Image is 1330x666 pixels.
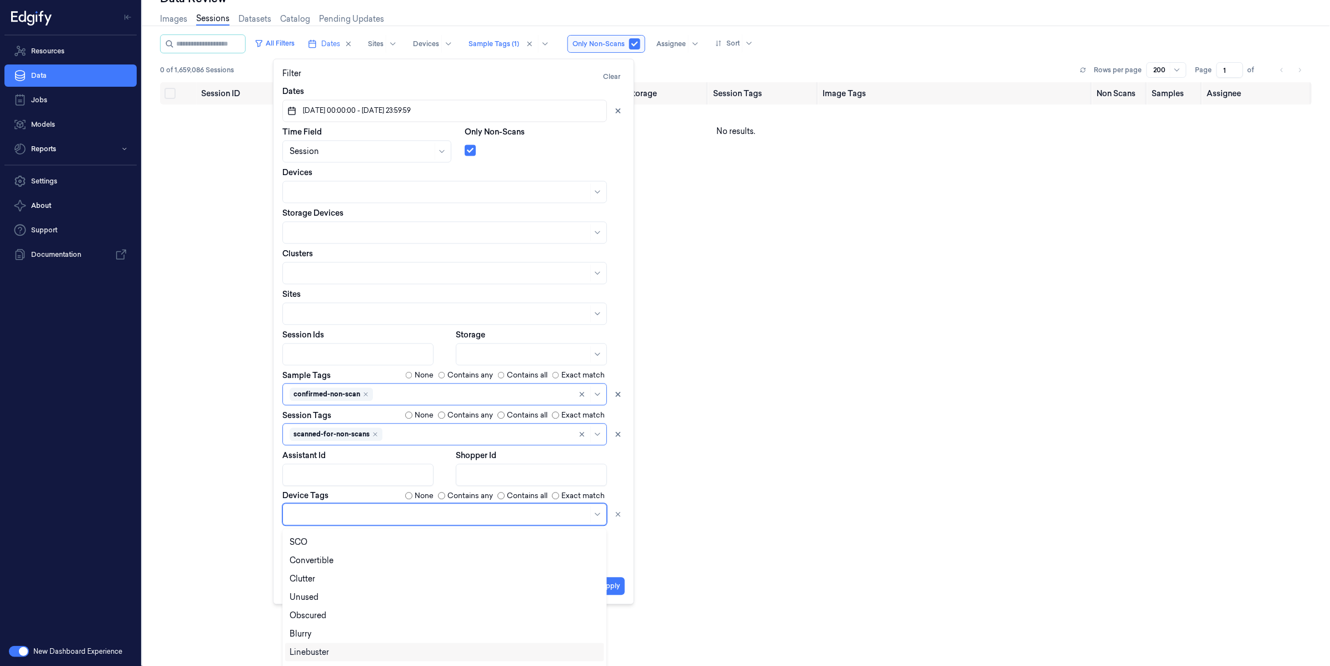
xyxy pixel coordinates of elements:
[415,410,434,421] label: None
[290,628,311,640] div: Blurry
[282,208,343,219] label: Storage Devices
[293,429,370,439] div: scanned-for-non-scans
[119,8,137,26] button: Toggle Navigation
[1248,65,1266,75] span: of
[507,370,547,381] label: Contains all
[1203,82,1312,105] th: Assignee
[321,39,340,49] span: Dates
[4,89,137,111] a: Jobs
[561,370,605,381] label: Exact match
[1274,62,1308,78] nav: pagination
[4,195,137,217] button: About
[197,82,343,105] th: Session ID
[238,13,271,25] a: Datasets
[4,113,137,136] a: Models
[282,330,324,341] label: Session Ids
[282,68,625,86] div: Filter
[319,13,384,25] a: Pending Updates
[1094,65,1142,75] p: Rows per page
[290,592,318,603] div: Unused
[165,88,176,99] button: Select all
[282,248,313,260] label: Clusters
[415,490,434,501] label: None
[4,243,137,266] a: Documentation
[282,371,331,379] label: Sample Tags
[447,490,493,501] label: Contains any
[572,39,625,49] span: Only Non-Scans
[4,64,137,87] a: Data
[362,391,369,397] div: Remove ,confirmed-non-scan
[372,431,378,438] div: Remove ,scanned-for-non-scans
[4,219,137,241] a: Support
[447,370,493,381] label: Contains any
[456,330,485,341] label: Storage
[282,411,331,419] label: Session Tags
[282,289,301,300] label: Sites
[561,410,605,421] label: Exact match
[4,170,137,192] a: Settings
[290,573,315,585] div: Clutter
[507,490,547,501] label: Contains all
[507,410,547,421] label: Contains all
[160,105,1312,158] td: No results.
[282,492,328,500] label: Device Tags
[599,68,625,86] button: Clear
[250,34,299,52] button: All Filters
[282,100,607,122] button: [DATE] 00:00:00 - [DATE] 23:59:59
[160,65,234,75] span: 0 of 1,659,086 Sessions
[301,106,411,116] span: [DATE] 00:00:00 - [DATE] 23:59:59
[465,127,525,138] label: Only Non-Scans
[456,450,496,461] label: Shopper Id
[819,82,1093,105] th: Image Tags
[280,13,310,25] a: Catalog
[290,647,329,658] div: Linebuster
[282,86,304,97] label: Dates
[599,82,709,105] th: Video Storage
[447,410,493,421] label: Contains any
[596,578,625,595] button: Apply
[4,40,137,62] a: Resources
[1093,82,1148,105] th: Non Scans
[290,610,326,622] div: Obscured
[282,450,326,461] label: Assistant Id
[293,389,360,399] div: confirmed-non-scan
[290,536,307,548] div: SCO
[4,138,137,160] button: Reports
[415,370,434,381] label: None
[1148,82,1203,105] th: Samples
[196,13,230,26] a: Sessions
[1195,65,1212,75] span: Page
[160,13,187,25] a: Images
[561,490,605,501] label: Exact match
[303,35,357,53] button: Dates
[282,127,322,138] label: Time Field
[282,167,312,178] label: Devices
[290,555,333,566] div: Convertible
[709,82,818,105] th: Session Tags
